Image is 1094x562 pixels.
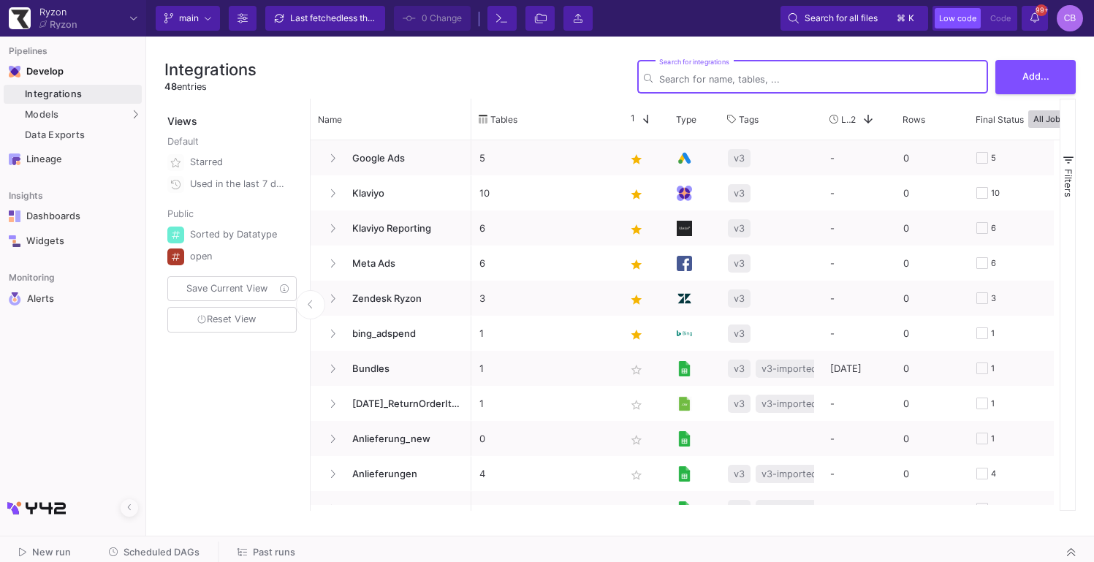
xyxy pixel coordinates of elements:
[628,501,645,519] mat-icon: star_border
[4,286,142,311] a: Navigation iconAlerts
[167,307,297,333] button: Reset View
[628,151,645,168] mat-icon: star
[186,283,267,294] span: Save Current View
[50,20,77,29] div: Ryzon
[343,352,463,386] span: Bundles
[341,12,433,23] span: less than a minute ago
[822,316,895,351] div: -
[479,352,609,386] p: 1
[659,74,981,85] input: Search for name, tables, ...
[990,13,1011,23] span: Code
[479,387,609,421] p: 1
[39,7,77,17] div: Ryzon
[490,114,517,125] span: Tables
[343,176,463,210] span: Klaviyo
[677,151,692,166] img: Google Ads
[734,387,745,421] span: v3
[164,224,300,246] button: Sorted by Datatype
[625,113,635,126] span: 1
[628,326,645,343] mat-icon: star
[27,292,122,305] div: Alerts
[164,99,303,129] div: Views
[167,134,300,151] div: Default
[479,422,609,456] p: 0
[9,210,20,222] img: Navigation icon
[628,466,645,484] mat-icon: star_border
[164,246,300,267] button: open
[628,431,645,449] mat-icon: star_border
[167,207,300,224] div: Public
[9,235,20,247] img: Navigation icon
[479,141,609,175] p: 5
[479,176,609,210] p: 10
[895,351,968,386] div: 0
[991,141,996,175] div: 5
[895,175,968,210] div: 0
[895,491,968,526] div: 0
[734,492,745,526] span: v3
[1022,6,1048,31] button: 99+
[628,291,645,308] mat-icon: star
[895,421,968,456] div: 0
[9,153,20,165] img: Navigation icon
[734,176,745,210] span: v3
[1022,71,1049,82] span: Add...
[197,314,256,324] span: Reset View
[761,387,817,421] span: v3-imported
[343,246,463,281] span: Meta Ads
[677,466,692,482] img: [Legacy] Google Sheets
[734,141,745,175] span: v3
[167,276,297,301] button: Save Current View
[991,246,996,281] div: 6
[676,114,696,125] span: Type
[677,396,692,411] img: [Legacy] CSV
[343,211,463,246] span: Klaviyo Reporting
[290,7,378,29] div: Last fetched
[677,221,692,236] img: Klaviyo Reporting
[343,316,463,351] span: bing_adspend
[25,109,59,121] span: Models
[734,281,745,316] span: v3
[190,246,288,267] div: open
[822,175,895,210] div: -
[761,352,817,386] span: v3-imported
[903,114,925,125] span: Rows
[190,173,288,195] div: Used in the last 7 days
[892,10,920,27] button: ⌘k
[343,141,463,175] span: Google Ads
[26,66,48,77] div: Develop
[677,361,692,376] img: [Legacy] Google Sheets
[734,211,745,246] span: v3
[628,256,645,273] mat-icon: star
[822,456,895,491] div: -
[1063,169,1074,197] span: Filters
[895,386,968,421] div: 0
[939,13,976,23] span: Low code
[805,7,878,29] span: Search for all files
[124,547,200,558] span: Scheduled DAGs
[343,281,463,316] span: Zendesk Ryzon
[991,457,996,491] div: 4
[677,186,692,201] img: Integration
[761,492,817,526] span: v3-imported
[479,246,609,281] p: 6
[1028,110,1070,128] button: All Jobs
[26,210,121,222] div: Dashboards
[734,457,745,491] span: v3
[265,6,385,31] button: Last fetchedless than a minute ago
[343,492,463,526] span: App Specials
[4,148,142,171] a: Navigation iconLineage
[677,256,692,271] img: Facebook Ads
[677,291,692,306] img: Zendesk
[4,60,142,83] mat-expansion-panel-header: Navigation iconDevelop
[26,153,121,165] div: Lineage
[897,10,905,27] span: ⌘
[479,457,609,491] p: 4
[25,129,138,141] div: Data Exports
[164,151,300,173] button: Starred
[935,8,981,29] button: Low code
[895,281,968,316] div: 0
[780,6,928,31] button: Search for all files⌘k
[908,10,914,27] span: k
[822,140,895,175] div: -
